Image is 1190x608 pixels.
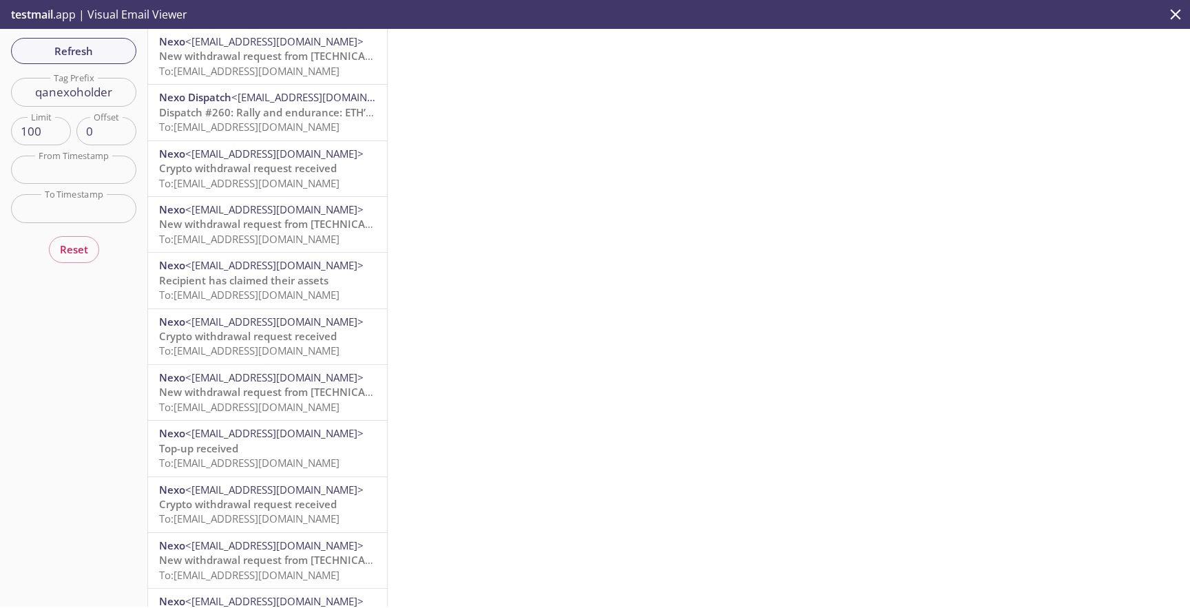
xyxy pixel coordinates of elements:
[22,42,125,60] span: Refresh
[159,370,185,384] span: Nexo
[159,441,238,455] span: Top-up received
[159,385,423,399] span: New withdrawal request from [TECHNICAL_ID] - (CET)
[159,538,185,552] span: Nexo
[159,258,185,272] span: Nexo
[185,147,364,160] span: <[EMAIL_ADDRESS][DOMAIN_NAME]>
[148,365,387,420] div: Nexo<[EMAIL_ADDRESS][DOMAIN_NAME]>New withdrawal request from [TECHNICAL_ID] - (CET)To:[EMAIL_ADD...
[159,232,340,246] span: To: [EMAIL_ADDRESS][DOMAIN_NAME]
[159,400,340,414] span: To: [EMAIL_ADDRESS][DOMAIN_NAME]
[159,553,503,567] span: New withdrawal request from [TECHNICAL_ID] - [DATE] 13:18:01 (CET)
[159,273,328,287] span: Recipient has claimed their assets
[185,34,364,48] span: <[EMAIL_ADDRESS][DOMAIN_NAME]>
[159,483,185,496] span: Nexo
[185,483,364,496] span: <[EMAIL_ADDRESS][DOMAIN_NAME]>
[159,161,337,175] span: Crypto withdrawal request received
[159,426,185,440] span: Nexo
[159,105,430,119] span: Dispatch #260: Rally and endurance: ETH’s road ahead
[159,120,340,134] span: To: [EMAIL_ADDRESS][DOMAIN_NAME]
[148,29,387,84] div: Nexo<[EMAIL_ADDRESS][DOMAIN_NAME]>New withdrawal request from [TECHNICAL_ID] - [DATE] 11:29:47 (C...
[148,309,387,364] div: Nexo<[EMAIL_ADDRESS][DOMAIN_NAME]>Crypto withdrawal request receivedTo:[EMAIL_ADDRESS][DOMAIN_NAME]
[185,202,364,216] span: <[EMAIL_ADDRESS][DOMAIN_NAME]>
[11,7,53,22] span: testmail
[185,370,364,384] span: <[EMAIL_ADDRESS][DOMAIN_NAME]>
[159,202,185,216] span: Nexo
[185,426,364,440] span: <[EMAIL_ADDRESS][DOMAIN_NAME]>
[159,217,503,231] span: New withdrawal request from [TECHNICAL_ID] - [DATE] 13:47:38 (CET)
[60,240,88,258] span: Reset
[148,141,387,196] div: Nexo<[EMAIL_ADDRESS][DOMAIN_NAME]>Crypto withdrawal request receivedTo:[EMAIL_ADDRESS][DOMAIN_NAME]
[159,512,340,525] span: To: [EMAIL_ADDRESS][DOMAIN_NAME]
[159,497,337,511] span: Crypto withdrawal request received
[159,34,185,48] span: Nexo
[185,315,364,328] span: <[EMAIL_ADDRESS][DOMAIN_NAME]>
[159,456,340,470] span: To: [EMAIL_ADDRESS][DOMAIN_NAME]
[159,90,231,104] span: Nexo Dispatch
[148,533,387,588] div: Nexo<[EMAIL_ADDRESS][DOMAIN_NAME]>New withdrawal request from [TECHNICAL_ID] - [DATE] 13:18:01 (C...
[159,344,340,357] span: To: [EMAIL_ADDRESS][DOMAIN_NAME]
[148,197,387,252] div: Nexo<[EMAIL_ADDRESS][DOMAIN_NAME]>New withdrawal request from [TECHNICAL_ID] - [DATE] 13:47:38 (C...
[159,594,185,608] span: Nexo
[148,253,387,308] div: Nexo<[EMAIL_ADDRESS][DOMAIN_NAME]>Recipient has claimed their assetsTo:[EMAIL_ADDRESS][DOMAIN_NAME]
[159,49,503,63] span: New withdrawal request from [TECHNICAL_ID] - [DATE] 11:29:47 (CET)
[11,38,136,64] button: Refresh
[148,477,387,532] div: Nexo<[EMAIL_ADDRESS][DOMAIN_NAME]>Crypto withdrawal request receivedTo:[EMAIL_ADDRESS][DOMAIN_NAME]
[49,236,99,262] button: Reset
[159,288,340,302] span: To: [EMAIL_ADDRESS][DOMAIN_NAME]
[159,147,185,160] span: Nexo
[159,329,337,343] span: Crypto withdrawal request received
[231,90,410,104] span: <[EMAIL_ADDRESS][DOMAIN_NAME]>
[185,538,364,552] span: <[EMAIL_ADDRESS][DOMAIN_NAME]>
[159,315,185,328] span: Nexo
[185,594,364,608] span: <[EMAIL_ADDRESS][DOMAIN_NAME]>
[159,64,340,78] span: To: [EMAIL_ADDRESS][DOMAIN_NAME]
[159,176,340,190] span: To: [EMAIL_ADDRESS][DOMAIN_NAME]
[159,568,340,582] span: To: [EMAIL_ADDRESS][DOMAIN_NAME]
[148,85,387,140] div: Nexo Dispatch<[EMAIL_ADDRESS][DOMAIN_NAME]>Dispatch #260: Rally and endurance: ETH’s road aheadTo...
[148,421,387,476] div: Nexo<[EMAIL_ADDRESS][DOMAIN_NAME]>Top-up receivedTo:[EMAIL_ADDRESS][DOMAIN_NAME]
[185,258,364,272] span: <[EMAIL_ADDRESS][DOMAIN_NAME]>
